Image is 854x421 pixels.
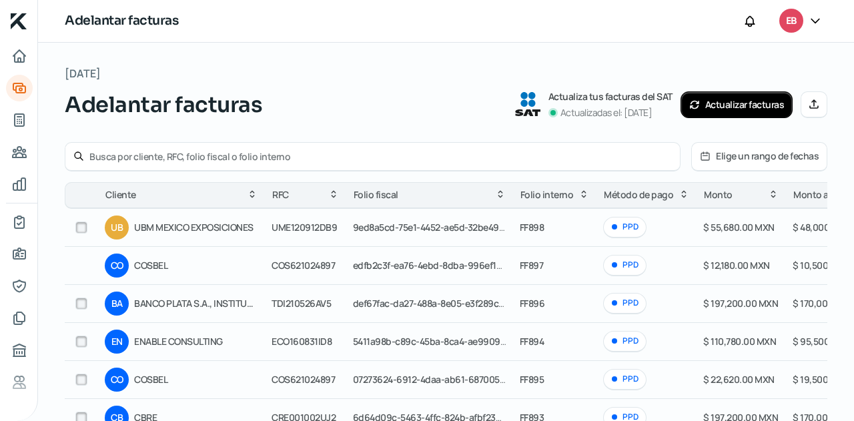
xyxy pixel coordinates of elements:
[603,255,647,276] div: PPD
[6,369,33,396] a: Referencias
[65,11,178,31] h1: Adelantar facturas
[520,221,544,234] span: FF898
[105,216,129,240] div: UB
[105,254,129,278] div: CO
[520,373,544,386] span: FF895
[65,89,262,121] span: Adelantar facturas
[105,368,129,392] div: CO
[353,221,527,234] span: 9ed8a5cd-75e1-4452-ae5d-32be49e7e1cc
[692,143,827,170] button: Elige un rango de fechas
[65,64,101,83] span: [DATE]
[272,335,332,348] span: ECO160831ID8
[703,259,770,272] span: $ 12,180.00 MXN
[105,187,136,203] span: Cliente
[704,187,733,203] span: Monto
[89,150,672,163] input: Busca por cliente, RFC, folio fiscal o folio interno
[603,217,647,238] div: PPD
[6,273,33,300] a: Representantes
[105,330,129,354] div: EN
[520,335,544,348] span: FF894
[6,209,33,236] a: Mi contrato
[353,259,526,272] span: edfb2c3f-ea76-4ebd-8dba-996ef16551a2
[6,171,33,197] a: Mis finanzas
[515,92,540,116] img: SAT logo
[353,335,532,348] span: 5411a98b-c89c-45ba-8ca4-ae990976a9b4
[272,373,335,386] span: COS621024897
[6,241,33,268] a: Información general
[134,220,258,236] span: UBM MEXICO EXPOSICIONES
[703,221,775,234] span: $ 55,680.00 MXN
[703,373,775,386] span: $ 22,620.00 MXN
[520,259,544,272] span: FF897
[520,297,545,310] span: FF896
[134,372,258,388] span: COSBEL
[681,91,793,118] button: Actualizar facturas
[6,107,33,133] a: Tus créditos
[6,337,33,364] a: Buró de crédito
[105,292,129,316] div: BA
[134,334,258,350] span: ENABLE CONSULTING
[603,331,647,352] div: PPD
[6,75,33,101] a: Adelantar facturas
[272,297,331,310] span: TDI210526AV5
[6,43,33,69] a: Inicio
[134,296,258,312] span: BANCO PLATA S.A., INSTITUCION DE BANCA MULTIPLE
[354,187,398,203] span: Folio fiscal
[703,335,776,348] span: $ 110,780.00 MXN
[353,297,524,310] span: def67fac-da27-488a-8e05-e3f289c04458
[548,89,673,105] p: Actualiza tus facturas del SAT
[520,187,574,203] span: Folio interno
[353,373,530,386] span: 07273624-6912-4daa-ab61-68700554c048
[604,187,673,203] span: Método de pago
[272,221,337,234] span: UME120912DB9
[272,259,335,272] span: COS621024897
[703,297,778,310] span: $ 197,200.00 MXN
[272,187,289,203] span: RFC
[603,293,647,314] div: PPD
[134,258,258,274] span: COSBEL
[786,13,797,29] span: EB
[603,369,647,390] div: PPD
[560,105,653,121] p: Actualizadas el: [DATE]
[6,305,33,332] a: Documentos
[6,139,33,165] a: Pago a proveedores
